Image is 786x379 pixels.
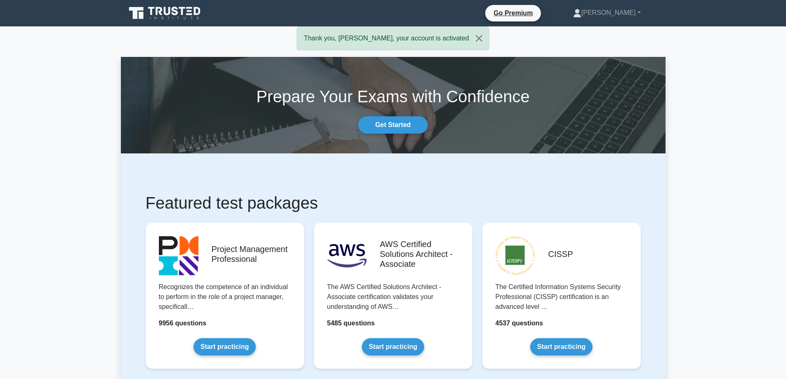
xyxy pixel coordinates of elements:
a: Start practicing [530,338,592,355]
a: Start practicing [362,338,424,355]
a: Go Premium [489,8,538,18]
a: [PERSON_NAME] [553,5,661,21]
button: Close [469,27,489,50]
div: Thank you, [PERSON_NAME], your account is activated [297,26,489,50]
a: Get Started [358,116,427,134]
h1: Prepare Your Exams with Confidence [121,87,666,106]
h1: Featured test packages [146,193,641,213]
a: Start practicing [194,338,256,355]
